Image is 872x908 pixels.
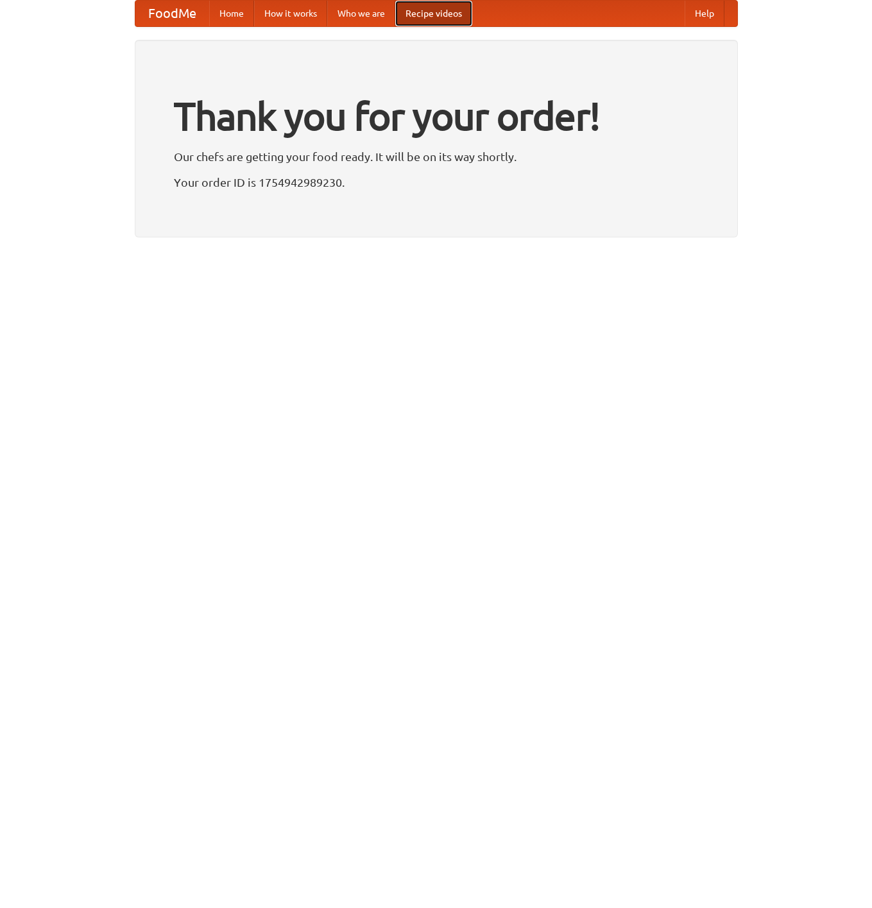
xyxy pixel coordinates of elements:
[685,1,724,26] a: Help
[174,85,699,147] h1: Thank you for your order!
[395,1,472,26] a: Recipe videos
[174,173,699,192] p: Your order ID is 1754942989230.
[327,1,395,26] a: Who we are
[254,1,327,26] a: How it works
[209,1,254,26] a: Home
[135,1,209,26] a: FoodMe
[174,147,699,166] p: Our chefs are getting your food ready. It will be on its way shortly.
